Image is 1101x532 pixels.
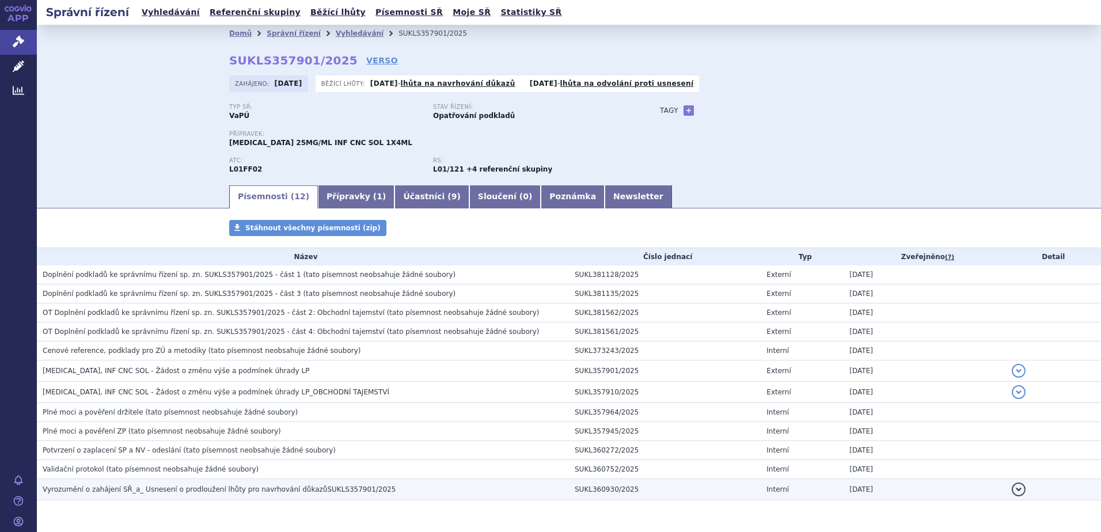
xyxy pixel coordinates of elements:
span: Doplnění podkladů ke správnímu řízení sp. zn. SUKLS357901/2025 - část 3 [43,290,301,298]
span: Externí [766,388,791,396]
td: SUKL357964/2025 [569,403,761,422]
h3: Tagy [660,104,678,117]
span: Běžící lhůty: [321,79,367,88]
span: Zahájeno: [235,79,271,88]
a: lhůta na navrhování důkazů [401,79,515,88]
span: Stáhnout všechny písemnosti (zip) [245,224,381,232]
span: (tato písemnost neobsahuje žádné soubory) [145,408,298,416]
a: Vyhledávání [138,5,203,20]
td: [DATE] [844,303,1005,322]
td: SUKL357901/2025 [569,360,761,382]
p: Typ SŘ: [229,104,422,111]
td: [DATE] [844,479,1005,500]
strong: VaPÚ [229,112,249,120]
strong: Opatřování podkladů [433,112,515,120]
span: KEYTRUDA, INF CNC SOL - Žádost o změnu výše a podmínek úhrady LP [43,367,309,375]
button: detail [1012,482,1026,496]
td: [DATE] [844,441,1005,460]
span: Cenové reference, podklady pro ZÚ a metodiky [43,347,206,355]
td: [DATE] [844,341,1005,360]
td: [DATE] [844,382,1005,403]
a: Moje SŘ [449,5,494,20]
span: Interní [766,427,789,435]
p: ATC: [229,157,422,164]
td: SUKL381135/2025 [569,284,761,303]
span: (tato písemnost neobsahuje žádné soubory) [303,290,455,298]
a: Domů [229,29,252,37]
span: Doplnění podkladů ke správnímu řízení sp. zn. SUKLS357901/2025 - část 1 [43,271,301,279]
td: [DATE] [844,284,1005,303]
td: SUKL381562/2025 [569,303,761,322]
a: Písemnosti (12) [229,185,318,208]
button: detail [1012,385,1026,399]
strong: PEMBROLIZUMAB [229,165,262,173]
strong: [DATE] [370,79,398,88]
a: Stáhnout všechny písemnosti (zip) [229,220,386,236]
td: [DATE] [844,322,1005,341]
td: [DATE] [844,460,1005,479]
span: Interní [766,465,789,473]
p: RS: [433,157,625,164]
span: (tato písemnost neobsahuje žádné soubory) [303,271,455,279]
th: Detail [1006,248,1101,265]
a: Účastníci (9) [394,185,469,208]
span: Validační protokol [43,465,104,473]
td: SUKL381128/2025 [569,265,761,284]
a: Vyhledávání [336,29,384,37]
td: SUKL360930/2025 [569,479,761,500]
span: [MEDICAL_DATA] 25MG/ML INF CNC SOL 1X4ML [229,139,412,147]
span: Interní [766,408,789,416]
p: Stav řízení: [433,104,625,111]
th: Typ [761,248,844,265]
span: 1 [377,192,382,201]
a: Běžící lhůty [307,5,369,20]
a: Statistiky SŘ [497,5,565,20]
a: Správní řízení [267,29,321,37]
span: (tato písemnost neobsahuje žádné soubory) [106,465,259,473]
span: Potvrzení o zaplacení SP a NV - odeslání [43,446,181,454]
a: VERSO [366,55,398,66]
strong: pembrolizumab [433,165,464,173]
td: SUKL360272/2025 [569,441,761,460]
span: 12 [294,192,305,201]
td: [DATE] [844,360,1005,382]
span: (tato písemnost neobsahuje žádné soubory) [387,328,540,336]
span: Externí [766,309,791,317]
p: Přípravek: [229,131,637,138]
span: 0 [523,192,529,201]
span: Vyrozumění o zahájení SŘ_a_ Usnesení o prodloužení lhůty pro navrhování důkazůSUKLS357901/2025 [43,485,396,493]
a: Písemnosti SŘ [372,5,446,20]
a: Poznámka [541,185,605,208]
th: Název [37,248,569,265]
span: Externí [766,271,791,279]
a: Přípravky (1) [318,185,394,208]
strong: [DATE] [530,79,557,88]
span: OT Doplnění podkladů ke správnímu řízení sp. zn. SUKLS357901/2025 - část 4: Obchodní tajemství [43,328,385,336]
p: - [530,79,694,88]
td: [DATE] [844,422,1005,441]
p: - [370,79,515,88]
span: Externí [766,328,791,336]
td: SUKL357945/2025 [569,422,761,441]
span: (tato písemnost neobsahuje žádné soubory) [183,446,336,454]
span: Interní [766,446,789,454]
span: KEYTRUDA, INF CNC SOL - Žádost o změnu výše a podmínek úhrady LP_OBCHODNÍ TAJEMSTVÍ [43,388,389,396]
span: OT Doplnění podkladů ke správnímu řízení sp. zn. SUKLS357901/2025 - část 2: Obchodní tajemství [43,309,385,317]
span: (tato písemnost neobsahuje žádné soubory) [208,347,361,355]
td: [DATE] [844,265,1005,284]
abbr: (?) [945,253,954,261]
strong: SUKLS357901/2025 [229,54,358,67]
a: Newsletter [605,185,672,208]
span: Plné moci a pověření držitele [43,408,143,416]
th: Zveřejněno [844,248,1005,265]
span: (tato písemnost neobsahuje žádné soubory) [128,427,281,435]
span: (tato písemnost neobsahuje žádné soubory) [387,309,540,317]
td: SUKL357910/2025 [569,382,761,403]
th: Číslo jednací [569,248,761,265]
td: SUKL373243/2025 [569,341,761,360]
td: SUKL381561/2025 [569,322,761,341]
span: Interní [766,485,789,493]
a: lhůta na odvolání proti usnesení [560,79,694,88]
span: 9 [451,192,457,201]
span: Externí [766,367,791,375]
